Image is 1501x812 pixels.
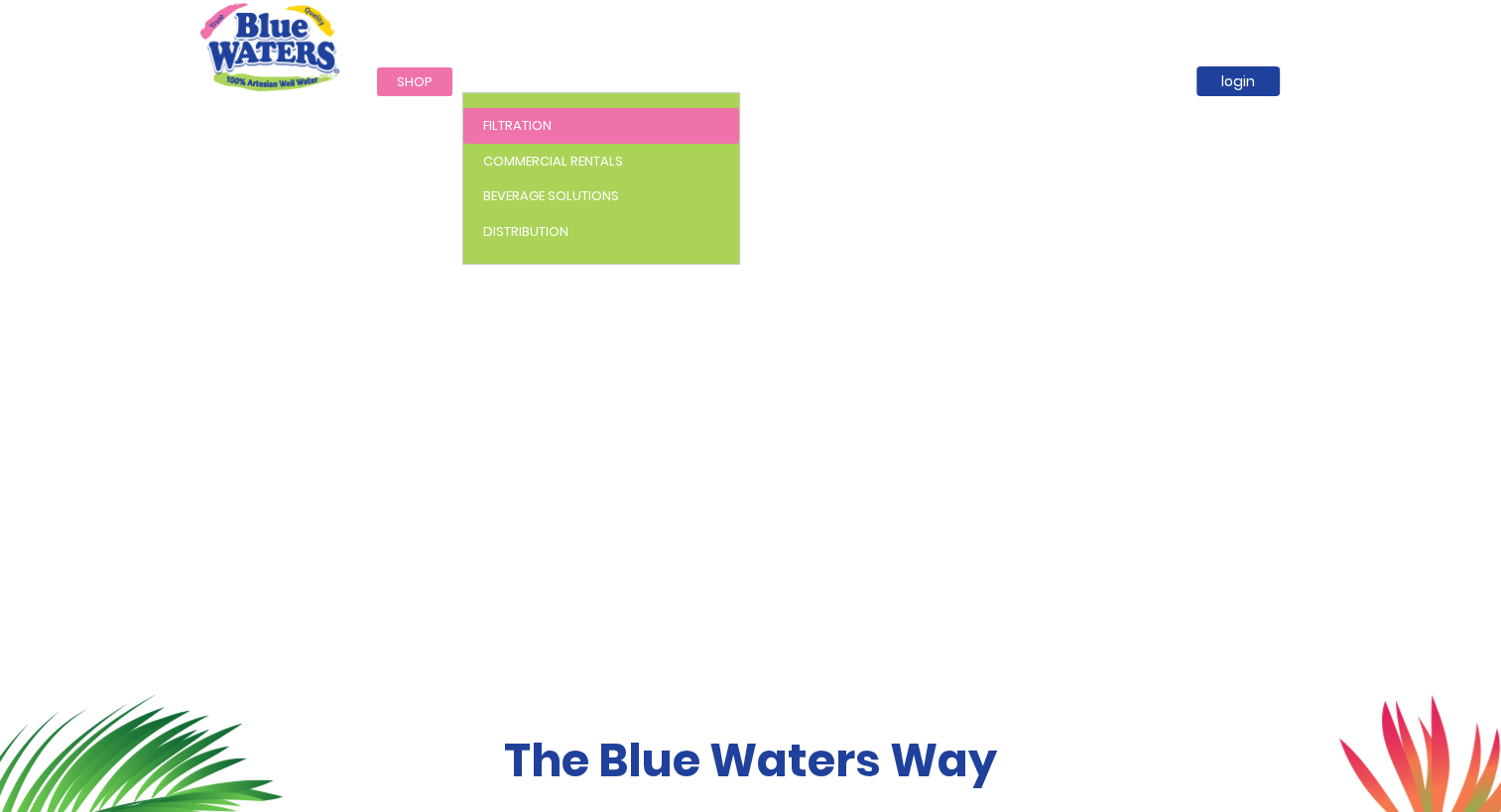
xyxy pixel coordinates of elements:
[780,67,855,96] a: News
[200,3,339,90] a: store logo
[463,108,739,144] a: Filtration
[463,144,739,179] a: Commercial Rentals
[483,186,619,205] span: Beverage Solutions
[1055,3,1124,23] span: Call Now :
[462,67,560,96] a: Services
[1055,3,1252,24] p: [PHONE_NUMBER]
[200,734,1302,788] h2: The Blue Waters Way
[855,67,949,96] a: careers
[463,178,739,214] a: Beverage Solutions
[397,72,433,91] span: Shop
[483,222,568,241] span: Distribution
[569,67,661,96] a: Brands
[483,116,552,135] span: Filtration
[677,67,780,96] a: about us
[949,67,1048,96] a: support
[377,67,452,96] a: Shop
[1196,66,1280,96] a: login
[483,152,623,171] span: Commercial Rentals
[482,72,540,91] span: Services
[589,72,641,91] span: Brands
[463,214,739,250] a: Distribution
